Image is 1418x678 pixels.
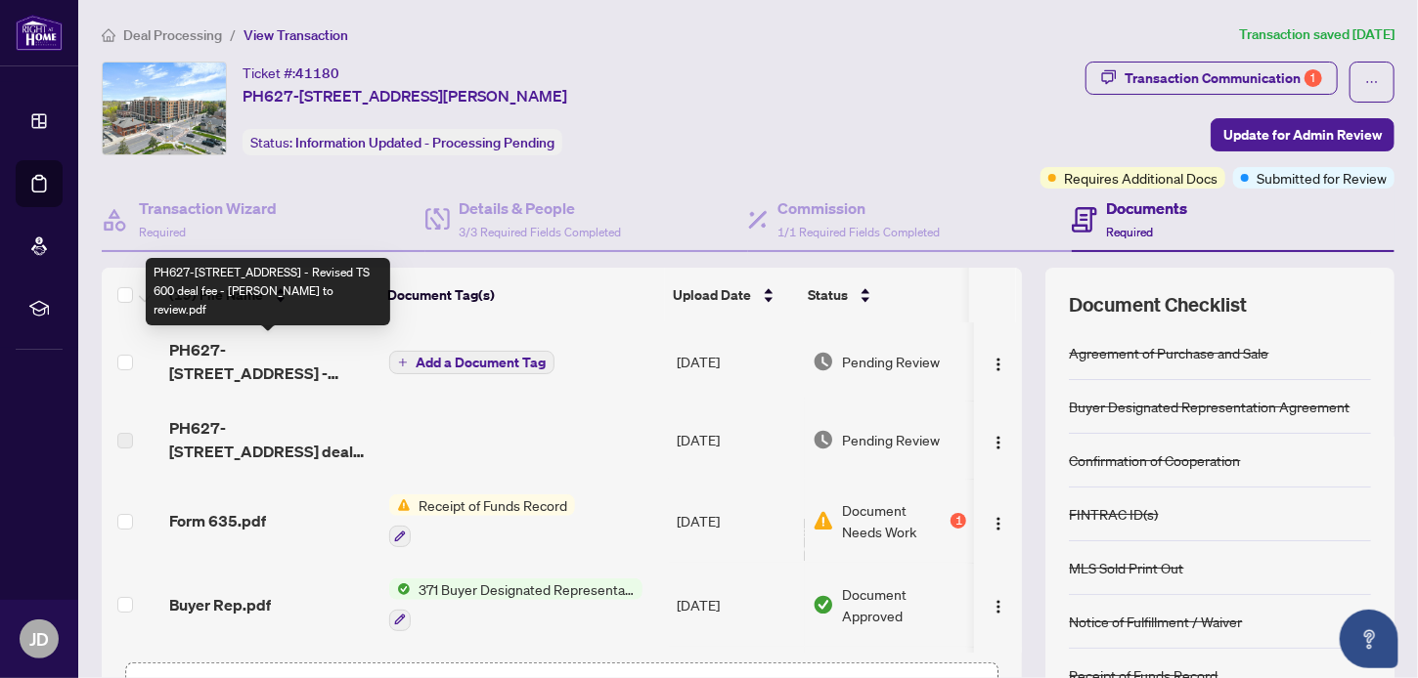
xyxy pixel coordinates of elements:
[16,15,63,51] img: logo
[169,593,271,616] span: Buyer Rep.pdf
[244,26,348,44] span: View Transaction
[1239,23,1395,46] article: Transaction saved [DATE]
[1211,118,1395,151] button: Update for Admin Review
[230,23,236,46] li: /
[1365,75,1379,89] span: ellipsis
[295,64,339,82] span: 41180
[842,499,948,542] span: Document Needs Work
[169,416,374,463] span: PH627-[STREET_ADDRESS] deal fee - [PERSON_NAME] to review.pdf
[102,28,115,42] span: home
[389,578,411,600] img: Status Icon
[1107,196,1188,220] h4: Documents
[983,589,1014,620] button: Logo
[1069,503,1158,525] div: FINTRAC ID(s)
[813,510,834,531] img: Document Status
[983,505,1014,536] button: Logo
[813,594,834,615] img: Document Status
[669,479,805,563] td: [DATE]
[951,513,966,529] div: 1
[389,494,575,547] button: Status IconReceipt of Funds Record
[243,129,562,155] div: Status:
[146,258,390,325] div: PH627-[STREET_ADDRESS] - Revised TS 600 deal fee - [PERSON_NAME] to review.pdf
[389,350,554,375] button: Add a Document Tag
[1086,62,1338,95] button: Transaction Communication1
[983,346,1014,377] button: Logo
[813,351,834,372] img: Document Status
[1257,167,1387,189] span: Submitted for Review
[389,494,411,516] img: Status Icon
[1223,119,1382,150] span: Update for Admin Review
[29,625,49,653] span: JD
[991,435,1006,450] img: Logo
[991,516,1006,531] img: Logo
[1069,291,1247,318] span: Document Checklist
[139,225,186,239] span: Required
[673,284,751,306] span: Upload Date
[416,356,546,369] span: Add a Document Tag
[243,62,339,84] div: Ticket #:
[123,26,222,44] span: Deal Processing
[1125,63,1322,94] div: Transaction Communication
[777,225,940,239] span: 1/1 Required Fields Completed
[103,63,226,154] img: IMG-N12226273_1.jpg
[669,563,805,647] td: [DATE]
[1069,449,1240,471] div: Confirmation of Cooperation
[813,429,834,450] img: Document Status
[379,268,665,322] th: Document Tag(s)
[991,357,1006,372] img: Logo
[1340,610,1398,668] button: Open asap
[777,196,940,220] h4: Commission
[800,268,969,322] th: Status
[669,401,805,479] td: [DATE]
[411,494,575,516] span: Receipt of Funds Record
[243,84,567,107] span: PH627-[STREET_ADDRESS][PERSON_NAME]
[991,599,1006,614] img: Logo
[842,351,940,372] span: Pending Review
[389,351,554,374] button: Add a Document Tag
[411,578,643,600] span: 371 Buyer Designated Representation Agreement - Authority for Purchase or Lease
[665,268,800,322] th: Upload Date
[1064,167,1218,189] span: Requires Additional Docs
[1069,342,1268,363] div: Agreement of Purchase and Sale
[169,338,374,385] span: PH627-[STREET_ADDRESS] - Revised TS 600 deal fee - [PERSON_NAME] to review.pdf
[842,429,940,450] span: Pending Review
[1305,69,1322,87] div: 1
[1107,225,1154,239] span: Required
[460,225,622,239] span: 3/3 Required Fields Completed
[398,358,408,367] span: plus
[842,583,967,626] span: Document Approved
[139,196,277,220] h4: Transaction Wizard
[1069,611,1242,632] div: Notice of Fulfillment / Waiver
[808,284,848,306] span: Status
[389,578,643,631] button: Status Icon371 Buyer Designated Representation Agreement - Authority for Purchase or Lease
[1069,396,1350,417] div: Buyer Designated Representation Agreement
[669,322,805,401] td: [DATE]
[460,196,622,220] h4: Details & People
[295,134,554,151] span: Information Updated - Processing Pending
[1069,557,1183,578] div: MLS Sold Print Out
[169,509,266,532] span: Form 635.pdf
[983,424,1014,455] button: Logo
